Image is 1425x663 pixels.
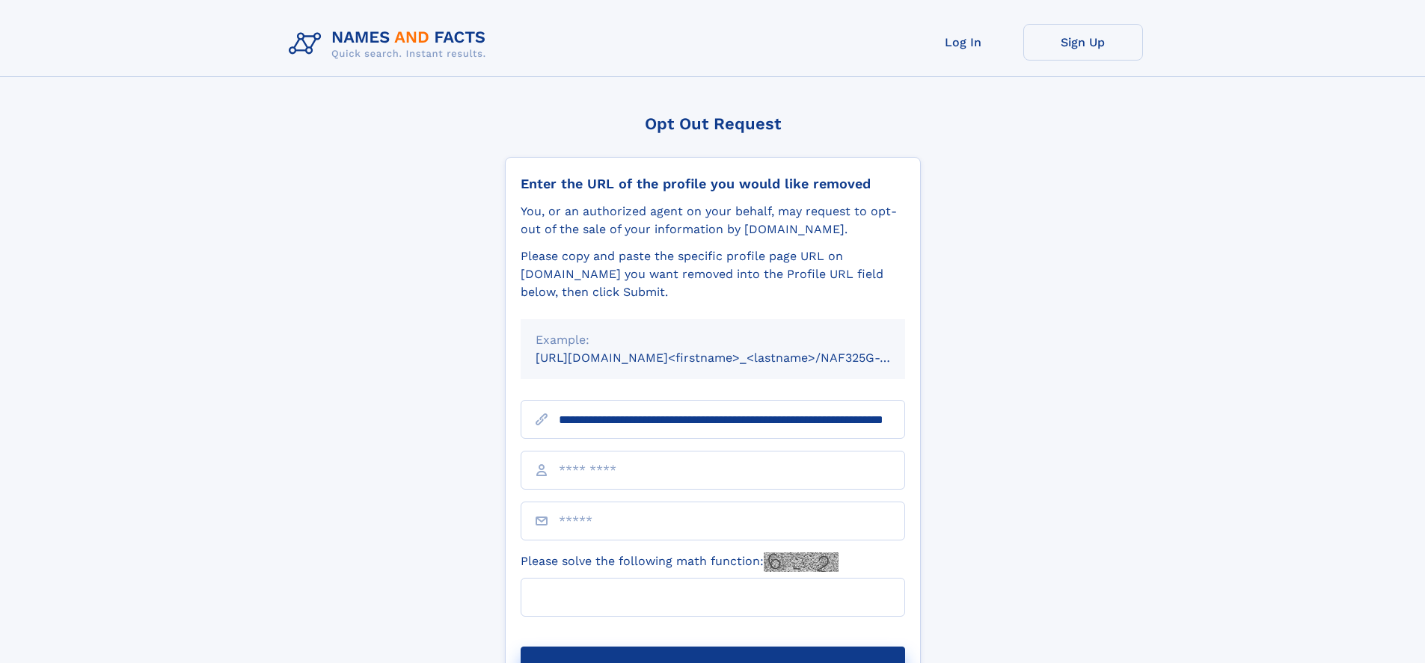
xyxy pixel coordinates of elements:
div: Example: [536,331,890,349]
a: Sign Up [1023,24,1143,61]
img: Logo Names and Facts [283,24,498,64]
small: [URL][DOMAIN_NAME]<firstname>_<lastname>/NAF325G-xxxxxxxx [536,351,934,365]
label: Please solve the following math function: [521,552,839,572]
div: Opt Out Request [505,114,921,133]
a: Log In [904,24,1023,61]
div: Please copy and paste the specific profile page URL on [DOMAIN_NAME] you want removed into the Pr... [521,247,905,301]
div: You, or an authorized agent on your behalf, may request to opt-out of the sale of your informatio... [521,203,905,238]
div: Enter the URL of the profile you would like removed [521,176,905,192]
